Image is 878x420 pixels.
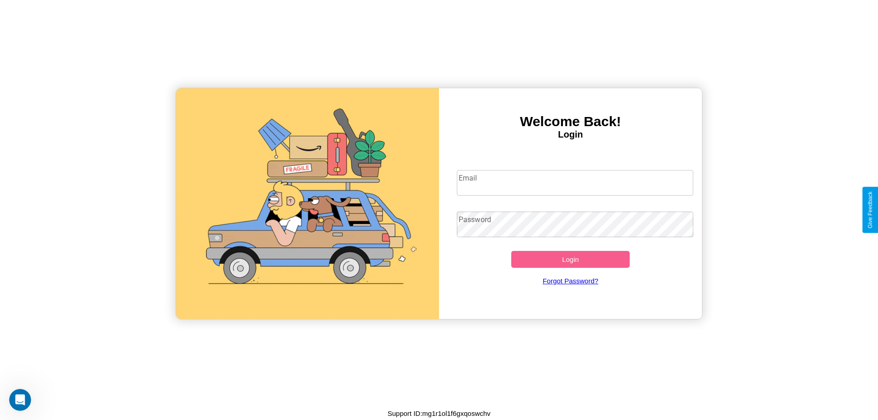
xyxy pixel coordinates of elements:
h4: Login [439,129,702,140]
h3: Welcome Back! [439,114,702,129]
div: Give Feedback [867,191,873,229]
a: Forgot Password? [452,268,689,294]
button: Login [511,251,630,268]
img: gif [176,88,439,319]
iframe: Intercom live chat [9,389,31,411]
p: Support ID: mg1r1ol1f6gxqoswchv [387,407,490,420]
